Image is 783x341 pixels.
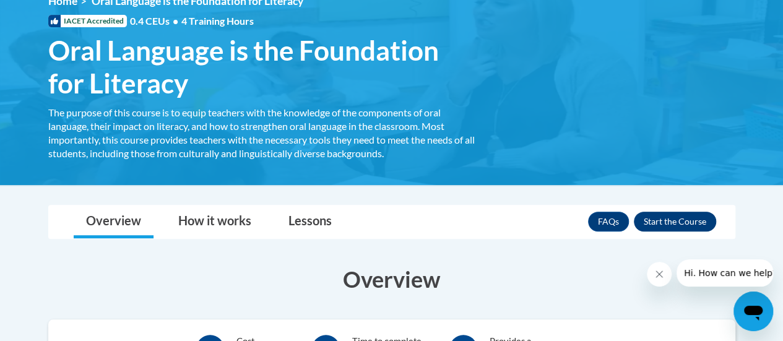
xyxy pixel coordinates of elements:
a: Lessons [276,205,344,238]
iframe: Message from company [677,259,773,287]
a: How it works [166,205,264,238]
div: The purpose of this course is to equip teachers with the knowledge of the components of oral lang... [48,106,475,160]
a: Overview [74,205,154,238]
a: FAQs [588,212,629,231]
h3: Overview [48,264,735,295]
iframe: Close message [647,262,672,287]
span: Hi. How can we help? [7,9,100,19]
span: Oral Language is the Foundation for Literacy [48,34,475,100]
span: IACET Accredited [48,15,127,27]
span: 4 Training Hours [181,15,254,27]
span: 0.4 CEUs [130,14,254,28]
span: • [173,15,178,27]
button: Enroll [634,212,716,231]
iframe: Button to launch messaging window [733,291,773,331]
